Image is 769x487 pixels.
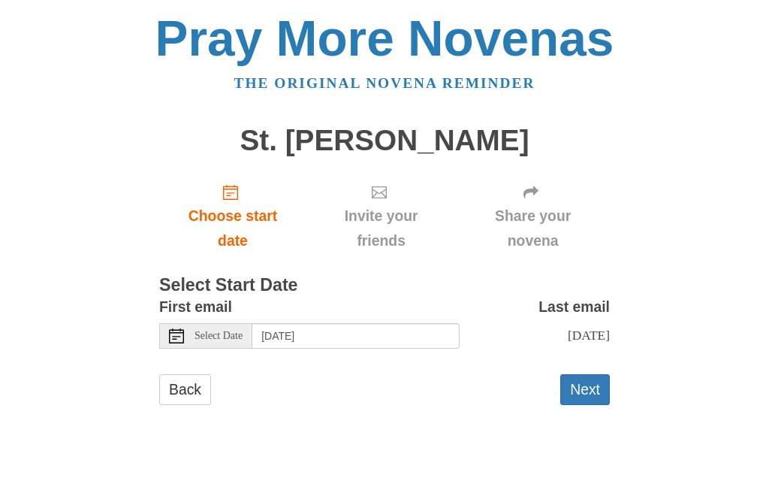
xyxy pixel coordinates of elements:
a: Choose start date [159,171,306,261]
a: The original novena reminder [234,75,535,91]
a: Back [159,374,211,405]
label: First email [159,295,232,319]
div: Click "Next" to confirm your start date first. [306,171,456,261]
button: Next [560,374,610,405]
h1: St. [PERSON_NAME] [159,125,610,157]
label: Last email [538,295,610,319]
h3: Select Start Date [159,276,610,295]
a: Pray More Novenas [155,11,614,66]
span: Select Date [195,331,243,341]
div: Click "Next" to confirm your start date first. [456,171,610,261]
span: [DATE] [568,328,610,343]
span: Share your novena [471,204,595,253]
span: Invite your friends [321,204,441,253]
span: Choose start date [174,204,291,253]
